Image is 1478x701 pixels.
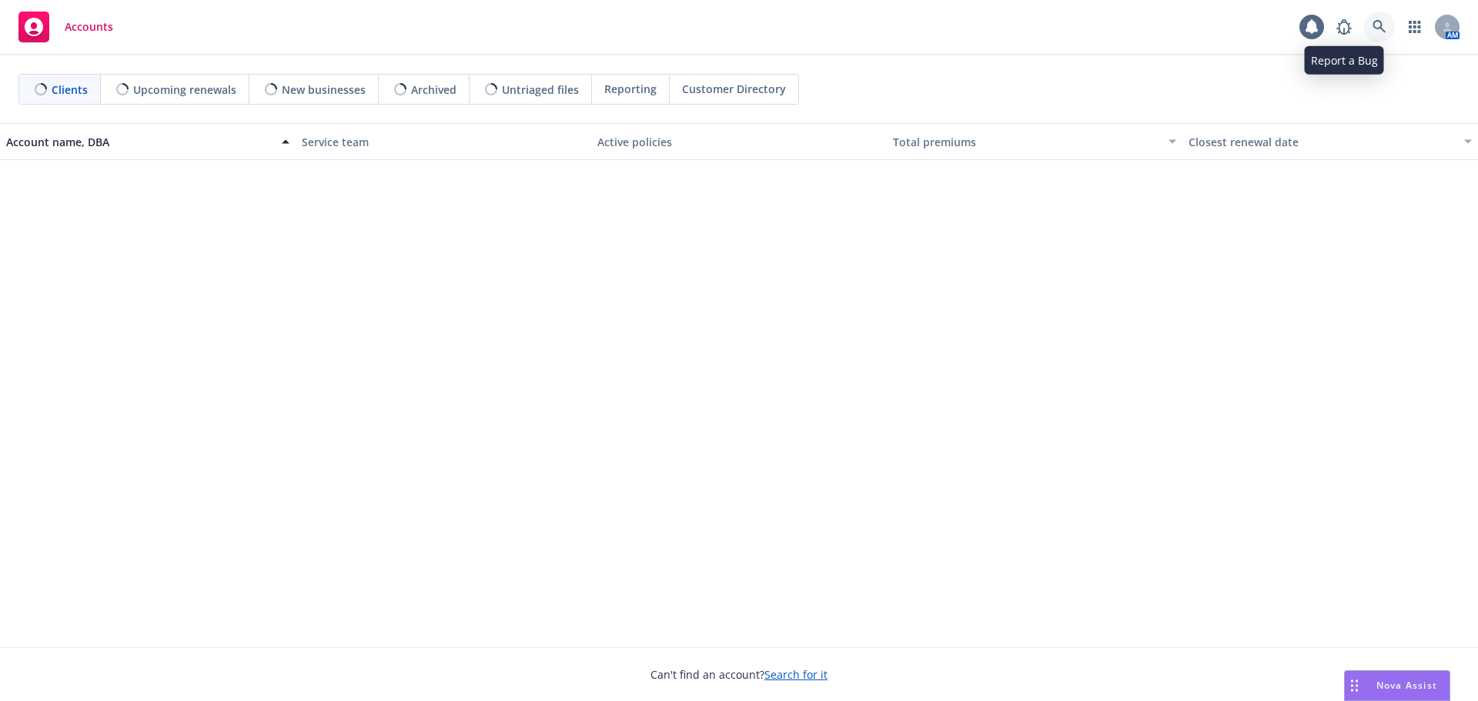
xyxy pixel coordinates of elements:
span: Reporting [604,81,657,97]
span: Untriaged files [502,82,579,98]
span: Clients [52,82,88,98]
button: Nova Assist [1344,670,1450,701]
button: Closest renewal date [1182,123,1478,160]
span: Can't find an account? [650,666,828,683]
span: Accounts [65,21,113,33]
span: New businesses [282,82,366,98]
a: Switch app [1399,12,1430,42]
span: Nova Assist [1376,679,1437,692]
span: Upcoming renewals [133,82,236,98]
button: Service team [296,123,591,160]
div: Active policies [597,134,881,150]
button: Active policies [591,123,887,160]
a: Report a Bug [1329,12,1359,42]
a: Search [1364,12,1395,42]
div: Account name, DBA [6,134,273,150]
span: Customer Directory [682,81,786,97]
button: Total premiums [887,123,1182,160]
div: Closest renewal date [1189,134,1455,150]
a: Search for it [764,667,828,682]
span: Archived [411,82,456,98]
div: Service team [302,134,585,150]
div: Drag to move [1345,671,1364,700]
div: Total premiums [893,134,1159,150]
a: Accounts [12,5,119,48]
